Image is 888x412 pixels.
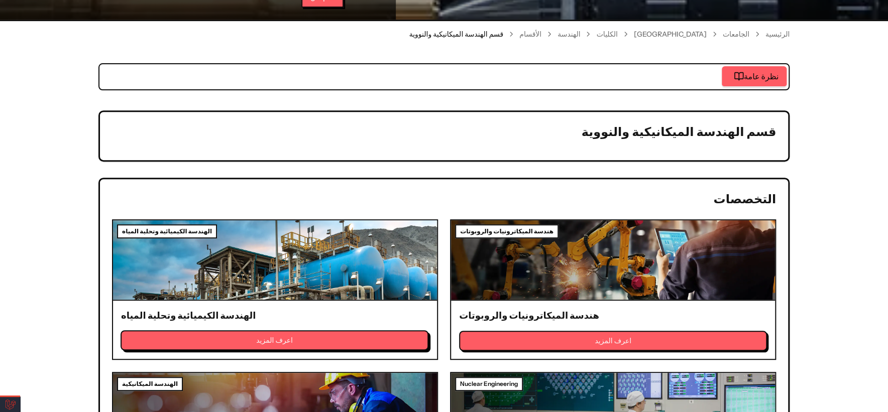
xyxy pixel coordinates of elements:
div: الهندسة الكيميائية وتحلية المياه [117,224,217,238]
span: قسم الهندسة الميكانيكية والنووية [409,29,503,39]
img: هندسة الميكاترونيات والروبوتات [451,220,775,300]
span: نظرة عامة [744,70,779,82]
div: هندسة الميكاترونيات والروبوتات [455,224,559,238]
button: اعرف المزيد [459,331,767,351]
h3: الهندسة الكيميائية وتحلية المياه [121,309,429,323]
h3: هندسة الميكاترونيات والروبوتات [459,309,767,323]
div: Nuclear Engineering [455,377,523,391]
button: اعرف المزيد [121,330,428,350]
a: [GEOGRAPHIC_DATA] [634,29,707,39]
h2: التخصصات [112,191,776,207]
a: الرئيسية [765,29,790,39]
a: الهندسة [558,29,580,39]
div: الهندسة الميكانيكية [117,377,183,391]
a: الجامعات [723,29,749,39]
img: الهندسة الكيميائية وتحلية المياه [113,220,437,300]
h2: قسم الهندسة الميكانيكية والنووية [112,124,776,140]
